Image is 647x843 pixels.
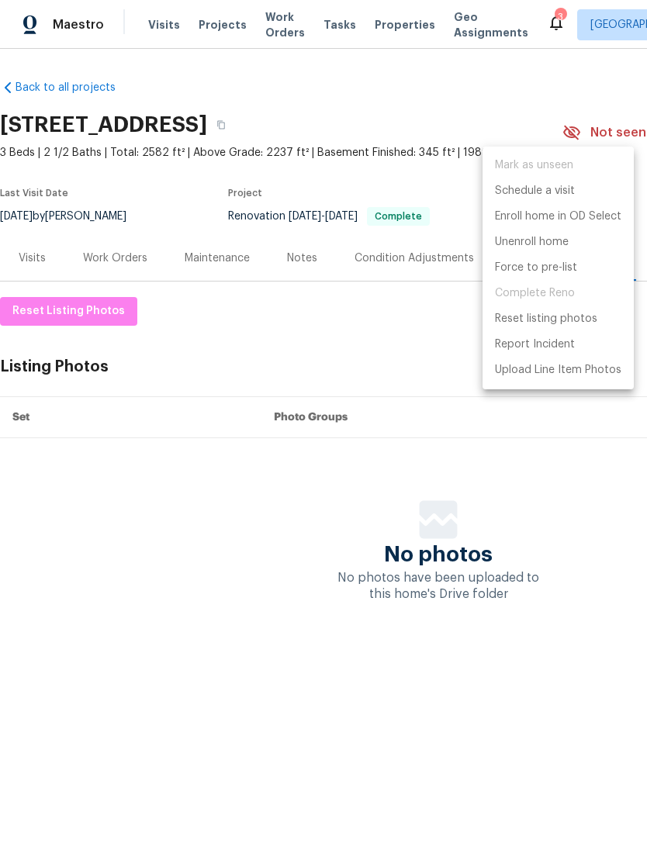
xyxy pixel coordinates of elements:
p: Enroll home in OD Select [495,209,621,225]
p: Reset listing photos [495,311,597,327]
p: Upload Line Item Photos [495,362,621,378]
span: Project is already completed [483,281,634,306]
p: Unenroll home [495,234,569,250]
p: Report Incident [495,337,575,353]
p: Schedule a visit [495,183,575,199]
p: Force to pre-list [495,260,577,276]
